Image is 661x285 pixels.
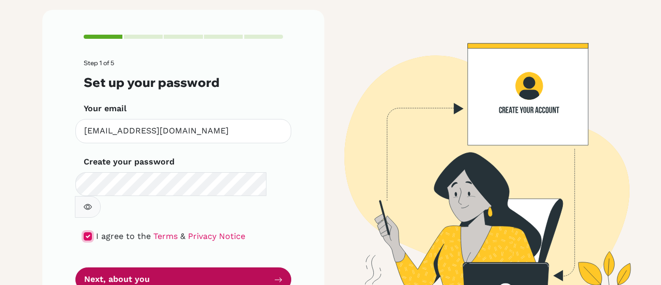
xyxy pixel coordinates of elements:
span: Step 1 of 5 [84,59,114,67]
span: I agree to the [96,231,151,241]
a: Terms [153,231,178,241]
label: Your email [84,102,127,115]
a: Privacy Notice [188,231,245,241]
span: & [180,231,185,241]
h3: Set up your password [84,75,283,90]
label: Create your password [84,156,175,168]
input: Insert your email* [75,119,291,143]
